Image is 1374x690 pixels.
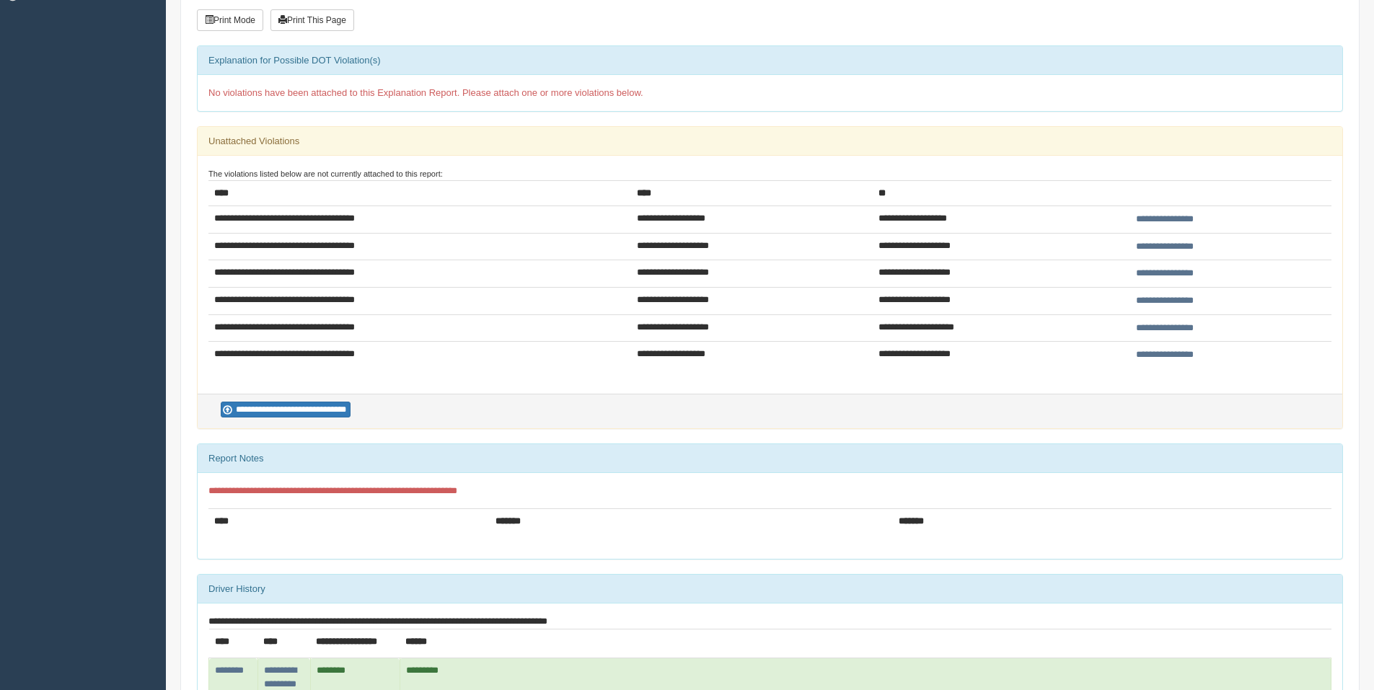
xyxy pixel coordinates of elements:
div: Unattached Violations [198,127,1342,156]
button: Print Mode [197,9,263,31]
div: Explanation for Possible DOT Violation(s) [198,46,1342,75]
div: Report Notes [198,444,1342,473]
div: Driver History [198,575,1342,603]
span: No violations have been attached to this Explanation Report. Please attach one or more violations... [208,87,643,98]
small: The violations listed below are not currently attached to this report: [208,169,443,178]
button: Print This Page [270,9,354,31]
